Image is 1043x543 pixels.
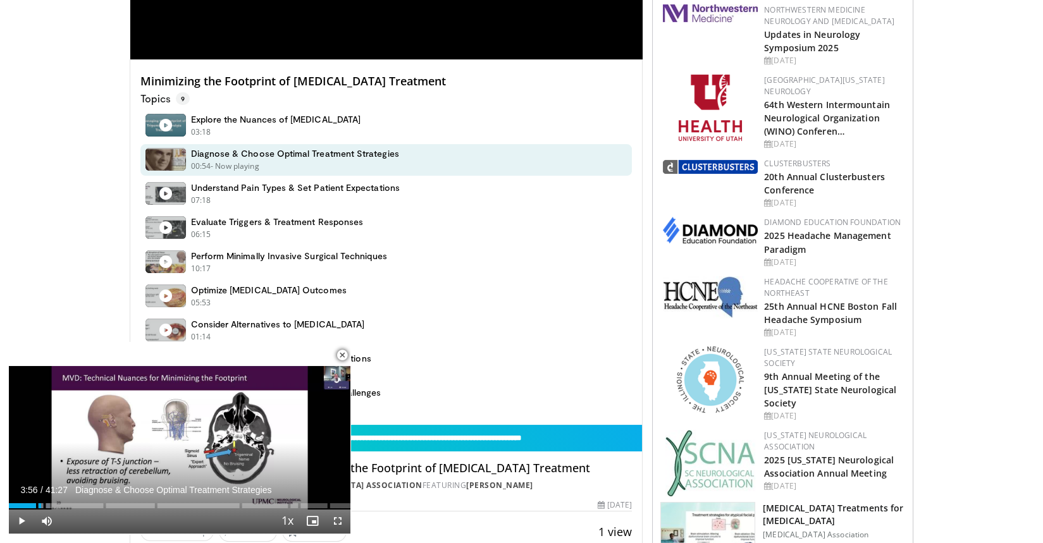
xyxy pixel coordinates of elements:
[191,114,361,125] h4: Explore the Nuances of [MEDICAL_DATA]
[191,297,211,308] p: 05:53
[764,430,867,452] a: [US_STATE] Neurological Association
[598,524,632,539] span: 1 view
[191,182,400,193] h4: Understand Pain Types & Set Patient Expectations
[764,99,890,137] a: 64th Western Intermountain Neurological Organization (WINO) Conferen…
[191,250,387,262] h4: Perform Minimally Invasive Surgical Techniques
[764,257,903,268] div: [DATE]
[297,480,423,491] a: [MEDICAL_DATA] Association
[191,284,347,296] h4: Optimize [MEDICAL_DATA] Outcomes
[176,92,190,105] span: 9
[764,158,830,169] a: Clusterbusters
[764,346,892,369] a: [US_STATE] State Neurological Society
[191,195,211,206] p: 07:18
[46,485,68,495] span: 41:27
[764,454,894,479] a: 2025 [US_STATE] Neurological Association Annual Meeting
[191,229,211,240] p: 06:15
[764,410,903,422] div: [DATE]
[9,508,34,534] button: Play
[191,263,211,274] p: 10:17
[663,160,758,174] img: d3be30b6-fe2b-4f13-a5b4-eba975d75fdd.png.150x105_q85_autocrop_double_scale_upscale_version-0.2.png
[764,327,903,338] div: [DATE]
[9,503,350,508] div: Progress Bar
[330,342,355,369] button: Close
[764,197,903,209] div: [DATE]
[663,4,758,22] img: 2a462fb6-9365-492a-ac79-3166a6f924d8.png.150x105_q85_autocrop_double_scale_upscale_version-0.2.jpg
[764,370,896,409] a: 9th Annual Meeting of the [US_STATE] State Neurological Society
[191,161,211,172] p: 00:54
[191,126,211,138] p: 03:18
[40,485,43,495] span: /
[20,485,37,495] span: 3:56
[275,508,300,534] button: Playback Rate
[679,75,742,141] img: f6362829-b0a3-407d-a044-59546adfd345.png.150x105_q85_autocrop_double_scale_upscale_version-0.2.png
[300,508,325,534] button: Enable picture-in-picture mode
[191,319,365,330] h4: Consider Alternatives to [MEDICAL_DATA]
[665,430,755,496] img: b123db18-9392-45ae-ad1d-42c3758a27aa.jpg.150x105_q85_autocrop_double_scale_upscale_version-0.2.jpg
[764,75,885,97] a: [GEOGRAPHIC_DATA][US_STATE] Neurology
[140,92,190,105] p: Topics
[764,28,860,54] a: Updates in Neurology Symposium 2025
[677,346,744,413] img: 71a8b48c-8850-4916-bbdd-e2f3ccf11ef9.png.150x105_q85_autocrop_double_scale_upscale_version-0.2.png
[764,480,903,492] div: [DATE]
[466,480,533,491] a: [PERSON_NAME]
[325,508,350,534] button: Fullscreen
[191,216,364,228] h4: Evaluate Triggers & Treatment Responses
[140,75,633,88] h4: Minimizing the Footprint of [MEDICAL_DATA] Treatment
[764,229,891,255] a: 2025 Headache Management Paradigm
[191,148,399,159] h4: Diagnose & Choose Optimal Treatment Strategies
[598,499,632,511] div: [DATE]
[764,300,897,326] a: 25th Annual HCNE Boston Fall Headache Symposium
[663,276,758,318] img: 6c52f715-17a6-4da1-9b6c-8aaf0ffc109f.jpg.150x105_q85_autocrop_double_scale_upscale_version-0.2.jpg
[764,4,894,27] a: Northwestern Medicine Neurology and [MEDICAL_DATA]
[764,171,885,196] a: 20th Annual Clusterbusters Conference
[663,217,758,243] img: d0406666-9e5f-4b94-941b-f1257ac5ccaf.png.150x105_q85_autocrop_double_scale_upscale_version-0.2.png
[764,55,903,66] div: [DATE]
[764,276,888,298] a: Headache Cooperative of the Northeast
[763,530,905,540] p: [MEDICAL_DATA] Association
[75,484,272,496] span: Diagnose & Choose Optimal Treatment Strategies
[764,217,901,228] a: Diamond Education Foundation
[288,461,632,475] h4: Minimizing the Footprint of [MEDICAL_DATA] Treatment
[764,138,903,150] div: [DATE]
[34,508,59,534] button: Mute
[288,480,632,491] div: By FEATURING
[763,502,905,527] h3: [MEDICAL_DATA] Treatments for [MEDICAL_DATA]
[191,331,211,343] p: 01:14
[9,342,350,534] video-js: Video Player
[211,161,259,172] p: - Now playing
